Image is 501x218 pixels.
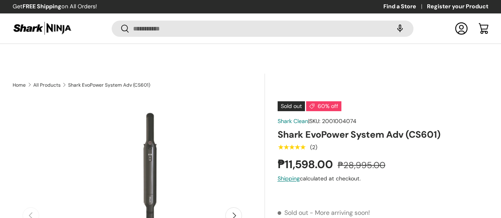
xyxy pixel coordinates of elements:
[278,129,488,140] h1: Shark EvoPower System Adv (CS601)
[13,21,72,36] img: Shark Ninja Philippines
[278,157,335,172] strong: ₱11,598.00
[427,2,488,11] a: Register your Product
[308,118,356,125] span: |
[278,174,488,183] div: calculated at checkout.
[322,118,356,125] span: 2001004074
[68,83,150,87] a: Shark EvoPower System Adv (CS601)
[310,209,370,217] p: - More arriving soon!
[13,82,265,89] nav: Breadcrumbs
[33,83,61,87] a: All Products
[278,175,300,182] a: Shipping
[278,209,308,217] span: Sold out
[278,118,308,125] a: Shark Clean
[13,83,26,87] a: Home
[309,118,320,125] span: SKU:
[278,144,306,151] div: 5.0 out of 5.0 stars
[23,3,61,10] strong: FREE Shipping
[387,20,413,37] speech-search-button: Search by voice
[310,144,317,150] div: (2)
[13,2,97,11] p: Get on All Orders!
[278,143,306,151] span: ★★★★★
[383,2,427,11] a: Find a Store
[278,101,305,111] span: Sold out
[338,159,385,171] s: ₱28,995.00
[306,101,341,111] span: 60% off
